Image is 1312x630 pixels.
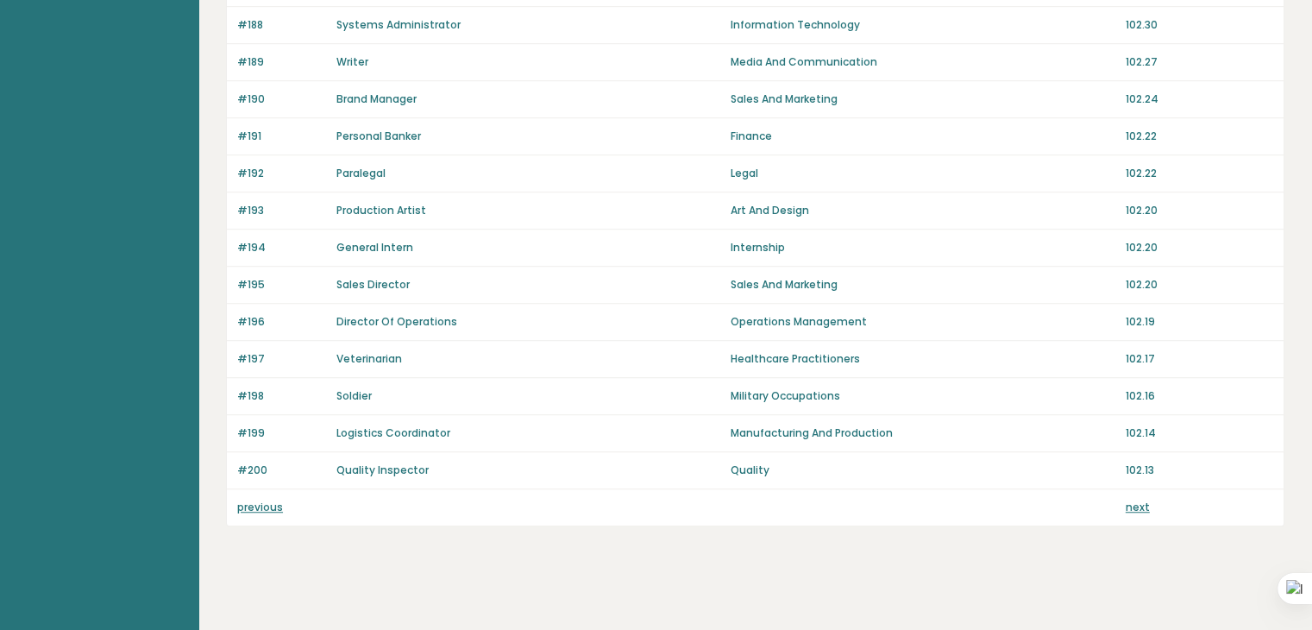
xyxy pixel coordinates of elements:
p: #188 [237,17,326,33]
p: #193 [237,203,326,218]
p: #199 [237,425,326,441]
p: 102.19 [1126,314,1273,330]
p: 102.20 [1126,203,1273,218]
p: 102.20 [1126,277,1273,293]
p: 102.14 [1126,425,1273,441]
a: Logistics Coordinator [336,425,450,440]
p: 102.30 [1126,17,1273,33]
a: Production Artist [336,203,426,217]
a: Paralegal [336,166,386,180]
p: #194 [237,240,326,255]
a: Systems Administrator [336,17,461,32]
p: Quality [731,463,1114,478]
p: 102.24 [1126,91,1273,107]
a: Sales Director [336,277,410,292]
p: Media And Communication [731,54,1114,70]
p: #200 [237,463,326,478]
p: 102.27 [1126,54,1273,70]
a: Soldier [336,388,372,403]
p: #190 [237,91,326,107]
a: Quality Inspector [336,463,429,477]
a: Personal Banker [336,129,421,143]
a: Veterinarian [336,351,402,366]
p: 102.17 [1126,351,1273,367]
p: Sales And Marketing [731,91,1114,107]
p: 102.13 [1126,463,1273,478]
p: Finance [731,129,1114,144]
p: Internship [731,240,1114,255]
p: #198 [237,388,326,404]
a: next [1126,500,1150,514]
p: Legal [731,166,1114,181]
p: 102.20 [1126,240,1273,255]
p: 102.16 [1126,388,1273,404]
p: Information Technology [731,17,1114,33]
p: #195 [237,277,326,293]
p: #189 [237,54,326,70]
p: Art And Design [731,203,1114,218]
p: Sales And Marketing [731,277,1114,293]
a: Writer [336,54,368,69]
p: Healthcare Practitioners [731,351,1114,367]
p: #191 [237,129,326,144]
p: Operations Management [731,314,1114,330]
a: Brand Manager [336,91,417,106]
p: #192 [237,166,326,181]
p: Military Occupations [731,388,1114,404]
p: #197 [237,351,326,367]
p: 102.22 [1126,129,1273,144]
a: previous [237,500,283,514]
a: General Intern [336,240,413,255]
a: Director Of Operations [336,314,457,329]
p: 102.22 [1126,166,1273,181]
p: Manufacturing And Production [731,425,1114,441]
p: #196 [237,314,326,330]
